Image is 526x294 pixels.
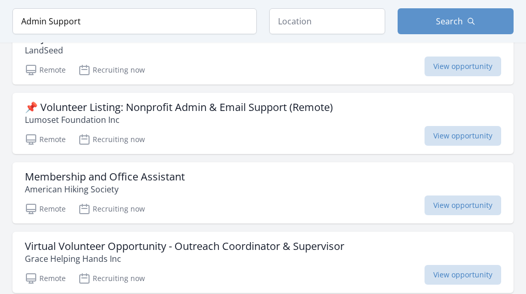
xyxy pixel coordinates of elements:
p: Remote [25,133,66,146]
p: Grace Helping Hands Inc [25,253,344,265]
input: Keyword [12,8,257,34]
p: Remote [25,64,66,76]
p: Recruiting now [78,272,145,285]
p: Remote [25,203,66,215]
p: LandSeed [25,44,119,57]
p: Remote [25,272,66,285]
button: Search [398,8,514,34]
p: Recruiting now [78,64,145,76]
h3: Project Coordinator [25,32,119,44]
span: View opportunity [425,57,501,76]
p: Recruiting now [78,203,145,215]
p: American Hiking Society [25,183,185,195]
h3: 📌 Volunteer Listing: Nonprofit Admin & Email Support (Remote) [25,101,333,114]
span: View opportunity [425,195,501,215]
p: Lumoset Foundation Inc [25,114,333,126]
h3: Virtual Volunteer Opportunity - Outreach Coordinator & Supervisor [25,240,344,253]
span: Search [436,15,463,27]
a: Membership and Office Assistant American Hiking Society Remote Recruiting now View opportunity [12,162,514,223]
span: View opportunity [425,265,501,285]
a: 📌 Volunteer Listing: Nonprofit Admin & Email Support (Remote) Lumoset Foundation Inc Remote Recru... [12,93,514,154]
a: Project Coordinator LandSeed Remote Recruiting now View opportunity [12,23,514,85]
input: Location [269,8,385,34]
p: Recruiting now [78,133,145,146]
span: View opportunity [425,126,501,146]
a: Virtual Volunteer Opportunity - Outreach Coordinator & Supervisor Grace Helping Hands Inc Remote ... [12,232,514,293]
h3: Membership and Office Assistant [25,171,185,183]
